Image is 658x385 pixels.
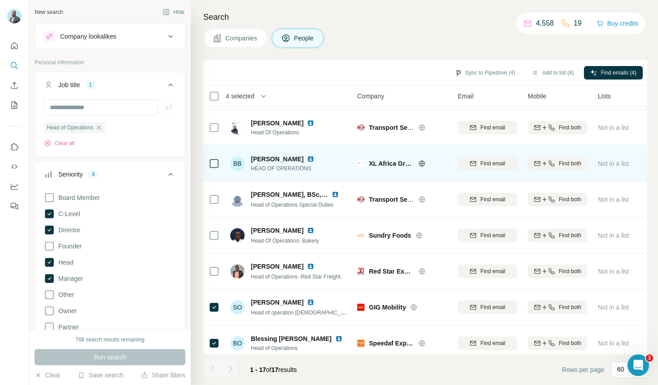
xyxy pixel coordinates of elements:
button: Add to list (4) [525,66,580,80]
button: Share filters [141,371,185,380]
button: Clear [35,371,60,380]
button: Find both [528,336,587,350]
div: Company lookalikes [60,32,116,41]
span: 17 [272,366,279,373]
p: Personal information [35,58,185,66]
button: Find email [458,301,517,314]
span: Blessing [PERSON_NAME] [251,334,332,343]
span: Not in a list [598,160,629,167]
span: Not in a list [598,304,629,311]
p: 60 [617,365,624,374]
img: Avatar [7,9,22,23]
button: Hide [156,5,191,19]
img: LinkedIn logo [335,335,342,342]
span: Head Of Operations- Bakery [251,238,319,244]
span: [PERSON_NAME] [251,262,303,271]
button: Find both [528,193,587,206]
span: results [250,366,297,373]
span: Head [55,258,73,267]
span: Not in a list [598,232,629,239]
span: Not in a list [598,340,629,347]
button: Find both [528,157,587,170]
img: LinkedIn logo [332,191,339,198]
img: Avatar [230,264,245,279]
span: 1 - 17 [250,366,266,373]
span: Find both [559,159,581,168]
span: 1 [646,354,653,362]
span: [PERSON_NAME] [251,155,303,164]
img: LinkedIn logo [307,263,314,270]
span: Head Of Operations [251,128,325,137]
div: Seniority [58,170,83,179]
button: Save search [78,371,123,380]
span: Find both [559,195,581,204]
button: Use Surfe API [7,159,22,175]
span: Director [55,226,80,235]
p: 19 [574,18,582,29]
img: Logo of Speedaf Express [357,340,364,347]
button: Find email [458,229,517,242]
span: Head of operation [DEMOGRAPHIC_DATA] is good motors [251,309,392,316]
span: Partner [55,323,79,332]
img: Avatar [230,120,245,135]
div: 768 search results remaining [75,336,145,344]
span: [PERSON_NAME] [251,298,303,307]
span: Find email [480,124,505,132]
span: [PERSON_NAME] [251,119,303,128]
span: Lists [598,92,611,101]
h4: Search [203,11,647,23]
span: Manager [55,274,83,283]
img: LinkedIn logo [307,119,314,127]
button: Find email [458,193,517,206]
span: Board Member [55,193,100,202]
span: Find both [559,231,581,239]
span: Find email [480,195,505,204]
span: Head of Operations [251,344,350,352]
span: Founder [55,242,82,251]
button: My lists [7,97,22,113]
span: Find email [480,303,505,311]
img: Avatar [230,228,245,243]
span: Transport Services TSL [369,196,439,203]
button: Feedback [7,198,22,214]
span: Head of Operations -Red Star Freight. [251,274,342,280]
span: Find both [559,303,581,311]
img: Logo of Sundry Foods [357,232,364,239]
span: Head of Operations [47,124,93,132]
span: Transport Services TSL [369,124,439,131]
button: Enrich CSV [7,77,22,93]
span: of [266,366,272,373]
button: Seniority4 [35,164,185,189]
button: Find both [528,265,587,278]
img: Logo of GIG Mobility [357,304,364,311]
span: Find both [559,124,581,132]
span: Owner [55,306,77,315]
span: C-Level [55,209,80,218]
img: Logo of Red Star Express Plc [357,268,364,275]
span: 4 selected [226,92,254,101]
span: Find email [480,159,505,168]
button: Quick start [7,38,22,54]
span: Not in a list [598,124,629,131]
button: Search [7,58,22,74]
button: Find emails (4) [584,66,643,80]
span: Other [55,290,74,299]
span: Head of Operations Special Duties [251,202,333,208]
button: Sync to Pipedrive (4) [448,66,522,80]
span: GIG Mobility [369,303,406,312]
span: Find email [480,339,505,347]
img: Avatar [230,192,245,207]
span: Rows per page [562,365,604,374]
span: Company [357,92,384,101]
div: BB [230,156,245,171]
div: BO [230,336,245,350]
button: Find both [528,121,587,134]
span: Email [458,92,474,101]
span: Find both [559,267,581,275]
div: Job title [58,80,80,89]
span: Find email [480,231,505,239]
span: Speedaf Express [369,339,414,348]
span: People [294,34,315,43]
span: [PERSON_NAME] [251,226,303,235]
img: Logo of Transport Services TSL [357,124,364,131]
